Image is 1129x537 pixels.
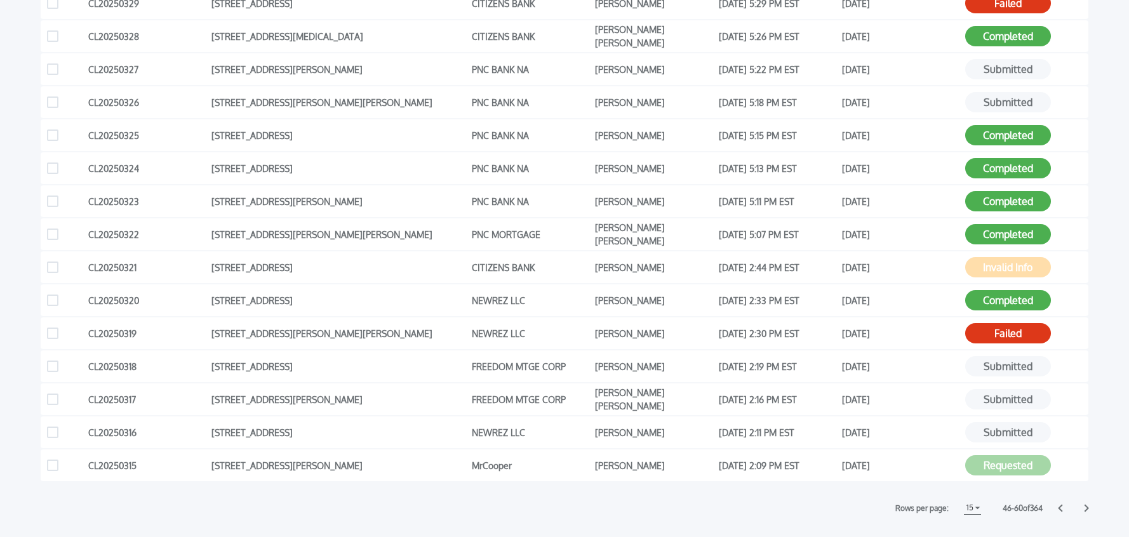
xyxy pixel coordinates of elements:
div: CL20250315 [88,456,205,475]
div: [DATE] [842,93,959,112]
div: PNC BANK NA [472,60,589,79]
div: [DATE] 2:44 PM EST [719,258,836,277]
button: Submitted [965,92,1051,112]
div: [PERSON_NAME] [PERSON_NAME] [595,390,712,409]
div: [PERSON_NAME] [595,126,712,145]
div: CL20250327 [88,60,205,79]
div: NEWREZ LLC [472,324,589,343]
div: FREEDOM MTGE CORP [472,357,589,376]
div: [DATE] 5:18 PM EST [719,93,836,112]
div: [PERSON_NAME] [595,357,712,376]
button: Submitted [965,356,1051,376]
div: [DATE] 2:33 PM EST [719,291,836,310]
div: [DATE] 5:07 PM EST [719,225,836,244]
button: Submitted [965,389,1051,409]
button: Completed [965,125,1051,145]
div: [DATE] [842,291,959,310]
div: [STREET_ADDRESS] [211,357,465,376]
div: CITIZENS BANK [472,27,589,46]
div: [STREET_ADDRESS][PERSON_NAME] [211,390,465,409]
button: Completed [965,224,1051,244]
button: 15 [964,501,981,515]
div: [STREET_ADDRESS] [211,258,465,277]
div: NEWREZ LLC [472,423,589,442]
div: [PERSON_NAME] [PERSON_NAME] [595,27,712,46]
div: [DATE] [842,159,959,178]
div: [PERSON_NAME] [595,60,712,79]
div: CL20250328 [88,27,205,46]
div: [DATE] [842,390,959,409]
button: Requested [965,455,1051,475]
button: Submitted [965,59,1051,79]
div: CL20250321 [88,258,205,277]
div: [PERSON_NAME] [595,159,712,178]
button: Submitted [965,422,1051,442]
label: 46 - 60 of 364 [1003,502,1043,515]
label: Rows per page: [895,502,949,515]
div: [STREET_ADDRESS][PERSON_NAME][PERSON_NAME] [211,324,465,343]
div: CL20250318 [88,357,205,376]
button: Invalid Info [965,257,1051,277]
div: CL20250323 [88,192,205,211]
div: CL20250322 [88,225,205,244]
div: [STREET_ADDRESS] [211,159,465,178]
div: PNC MORTGAGE [472,225,589,244]
div: [STREET_ADDRESS] [211,423,465,442]
div: [STREET_ADDRESS] [211,126,465,145]
div: [STREET_ADDRESS][PERSON_NAME] [211,60,465,79]
div: [DATE] 5:11 PM EST [719,192,836,211]
div: [DATE] [842,258,959,277]
div: CL20250317 [88,390,205,409]
div: [PERSON_NAME] [595,456,712,475]
div: CL20250326 [88,93,205,112]
div: FREEDOM MTGE CORP [472,390,589,409]
div: [DATE] 2:09 PM EST [719,456,836,475]
div: CL20250320 [88,291,205,310]
button: Completed [965,290,1051,310]
div: [DATE] 5:22 PM EST [719,60,836,79]
div: [DATE] 2:11 PM EST [719,423,836,442]
div: [DATE] 5:13 PM EST [719,159,836,178]
button: Completed [965,26,1051,46]
div: CL20250324 [88,159,205,178]
div: [DATE] 5:15 PM EST [719,126,836,145]
div: CL20250316 [88,423,205,442]
div: [STREET_ADDRESS][MEDICAL_DATA] [211,27,465,46]
div: [DATE] [842,225,959,244]
div: [DATE] [842,27,959,46]
div: PNC BANK NA [472,126,589,145]
div: [DATE] 2:19 PM EST [719,357,836,376]
div: [DATE] [842,126,959,145]
div: [DATE] [842,423,959,442]
div: NEWREZ LLC [472,291,589,310]
div: [DATE] [842,192,959,211]
div: CL20250319 [88,324,205,343]
div: PNC BANK NA [472,93,589,112]
div: [DATE] [842,60,959,79]
div: [PERSON_NAME] [595,258,712,277]
div: [STREET_ADDRESS][PERSON_NAME][PERSON_NAME] [211,225,465,244]
div: [DATE] 5:26 PM EST [719,27,836,46]
div: [PERSON_NAME] [595,93,712,112]
div: [DATE] [842,456,959,475]
div: CITIZENS BANK [472,258,589,277]
div: [STREET_ADDRESS] [211,291,465,310]
button: Completed [965,191,1051,211]
div: [PERSON_NAME] [595,324,712,343]
div: [PERSON_NAME] [595,423,712,442]
div: [DATE] [842,324,959,343]
button: Failed [965,323,1051,343]
div: [DATE] 2:30 PM EST [719,324,836,343]
div: [PERSON_NAME] [PERSON_NAME] [595,225,712,244]
div: MrCooper [472,456,589,475]
h1: 15 [964,500,976,515]
div: [STREET_ADDRESS][PERSON_NAME] [211,456,465,475]
div: [DATE] 2:16 PM EST [719,390,836,409]
button: Completed [965,158,1051,178]
div: [STREET_ADDRESS][PERSON_NAME][PERSON_NAME] [211,93,465,112]
div: [PERSON_NAME] [595,192,712,211]
div: [PERSON_NAME] [595,291,712,310]
div: PNC BANK NA [472,192,589,211]
div: [DATE] [842,357,959,376]
div: [STREET_ADDRESS][PERSON_NAME] [211,192,465,211]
